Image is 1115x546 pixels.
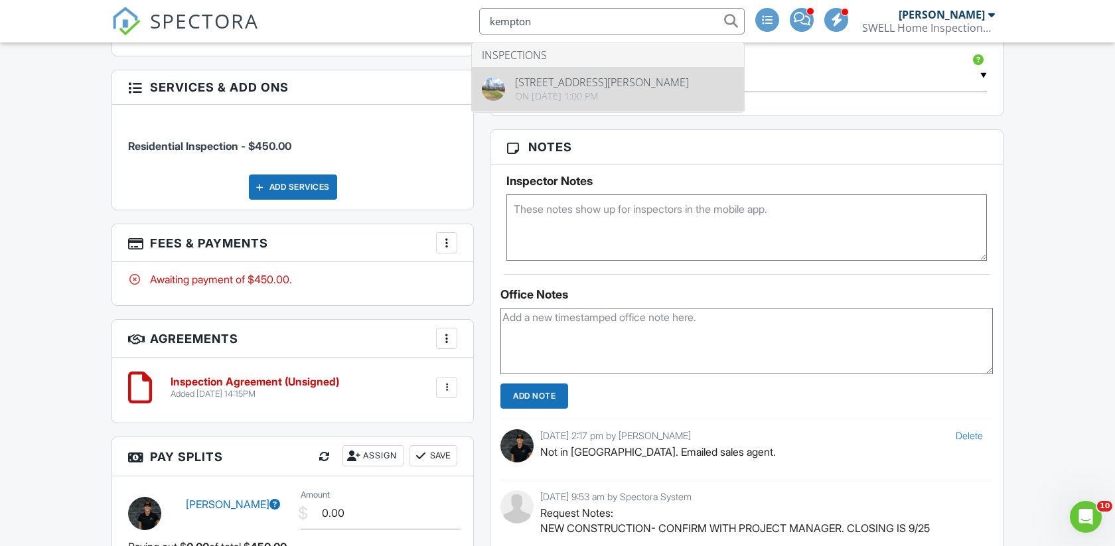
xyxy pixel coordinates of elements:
input: Add Note [500,383,568,409]
div: SWELL Home Inspections LLC [862,21,995,34]
div: Add Services [249,174,337,200]
h3: Services & Add ons [112,70,473,105]
div: [STREET_ADDRESS][PERSON_NAME] [515,77,689,88]
p: Request Notes: NEW CONSTRUCTION- CONFIRM WITH PROJECT MANAGER. CLOSING IS 9/25 [540,506,983,535]
span: [PERSON_NAME] [619,430,691,441]
span: 10 [1097,501,1112,512]
span: by [607,491,617,502]
input: Search everything... [479,8,745,34]
img: The Best Home Inspection Software - Spectora [111,7,141,36]
h5: Inspector Notes [506,174,987,188]
img: streetview [482,78,505,101]
img: img_7601.jpeg [500,429,534,462]
a: SPECTORA [111,18,259,46]
h3: Agreements [112,320,473,358]
a: [PERSON_NAME] [186,498,280,511]
h3: Pay Splits [112,437,473,476]
h6: Inspection Agreement (Unsigned) [171,376,339,388]
button: Save [409,445,457,466]
div: On [DATE] 1:00 pm [515,91,689,102]
img: default-user-f0147aede5fd5fa78ca7ade42f37bd4542148d508eef1c3d3ea960f66861d68b.jpg [500,490,534,523]
li: Service: Residential Inspection [128,115,457,164]
h3: Fees & Payments [112,224,473,262]
li: Inspections [472,43,744,67]
img: img_7601.jpeg [128,497,161,530]
label: Amount [301,489,330,501]
div: $ [298,502,308,525]
span: [DATE] 2:17 pm [540,430,603,441]
h3: Notes [490,130,1003,165]
span: SPECTORA [150,7,259,34]
div: [PERSON_NAME] [899,8,985,21]
div: Awaiting payment of $450.00. [128,272,457,287]
iframe: Intercom live chat [1070,501,1102,533]
span: by [606,430,616,441]
div: Office Notes [500,288,993,301]
div: Assign [342,445,404,466]
a: Delete [956,430,983,441]
span: Residential Inspection - $450.00 [128,139,291,153]
div: Added [DATE] 14:15PM [171,389,339,399]
p: Not in [GEOGRAPHIC_DATA]. Emailed sales agent. [540,444,983,459]
a: Inspection Agreement (Unsigned) Added [DATE] 14:15PM [171,376,339,399]
span: [DATE] 9:53 am [540,491,605,502]
span: Spectora System [620,491,692,502]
